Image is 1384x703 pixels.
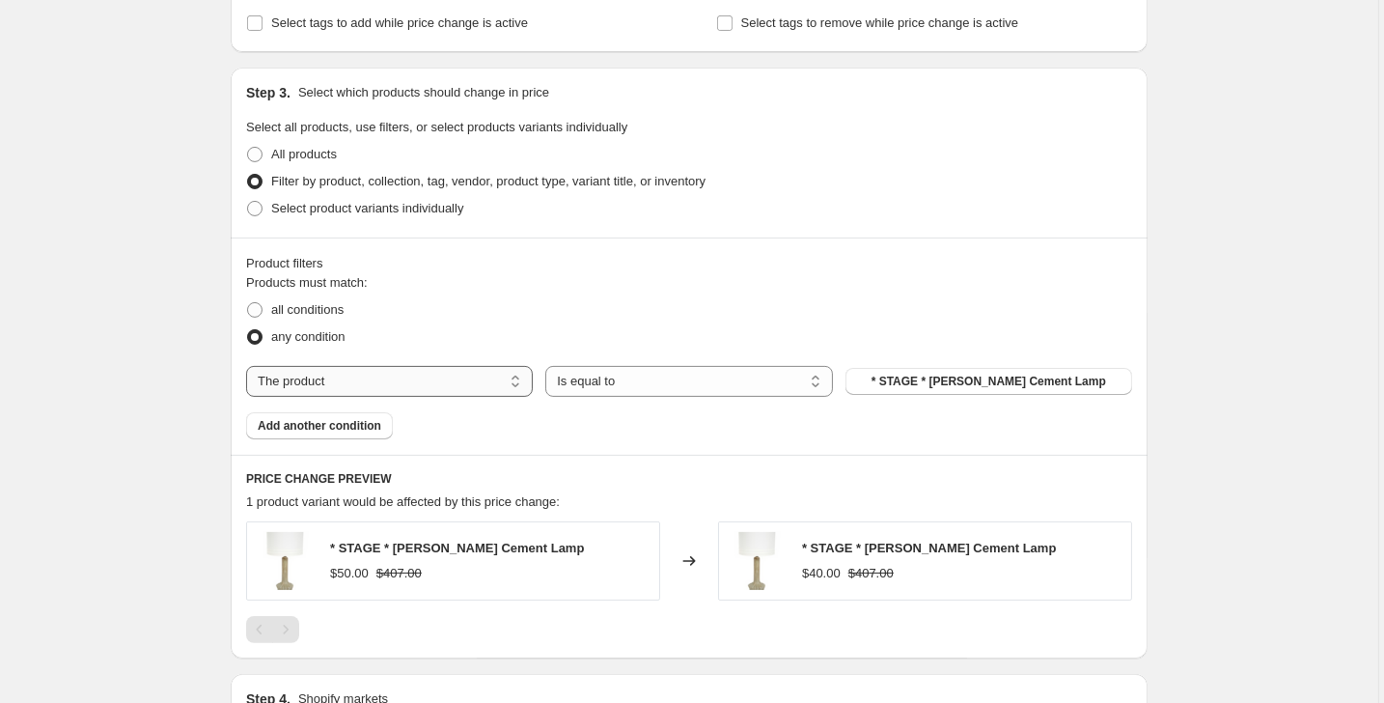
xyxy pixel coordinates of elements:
h6: PRICE CHANGE PREVIEW [246,471,1132,487]
img: ScreenShot2024-12-13at1.22.02PM_80x.png [729,532,787,590]
span: any condition [271,329,346,344]
span: Select tags to add while price change is active [271,15,528,30]
div: Product filters [246,254,1132,273]
h2: Step 3. [246,83,291,102]
span: Filter by product, collection, tag, vendor, product type, variant title, or inventory [271,174,706,188]
span: * STAGE * [PERSON_NAME] Cement Lamp [872,374,1106,389]
img: ScreenShot2024-12-13at1.22.02PM_80x.png [257,532,315,590]
div: $50.00 [330,564,369,583]
span: * STAGE * [PERSON_NAME] Cement Lamp [330,541,584,555]
span: Select product variants individually [271,201,463,215]
span: Products must match: [246,275,368,290]
span: 1 product variant would be affected by this price change: [246,494,560,509]
strike: $407.00 [376,564,422,583]
button: * STAGE * Cumby Cement Lamp [845,368,1132,395]
nav: Pagination [246,616,299,643]
span: * STAGE * [PERSON_NAME] Cement Lamp [802,541,1056,555]
span: Add another condition [258,418,381,434]
span: all conditions [271,302,344,317]
span: All products [271,147,337,161]
div: $40.00 [802,564,841,583]
button: Add another condition [246,412,393,439]
span: Select all products, use filters, or select products variants individually [246,120,627,134]
p: Select which products should change in price [298,83,549,102]
span: Select tags to remove while price change is active [741,15,1019,30]
strike: $407.00 [848,564,894,583]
